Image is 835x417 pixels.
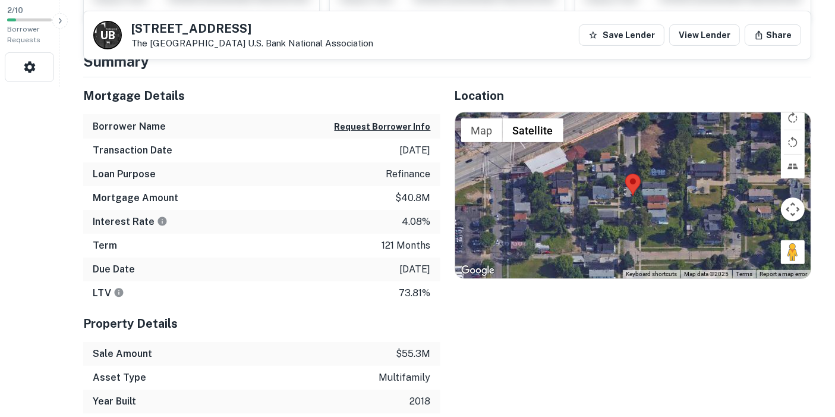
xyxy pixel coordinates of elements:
[248,38,373,48] a: U.s. Bank National Association
[400,143,431,158] p: [DATE]
[760,271,807,277] a: Report a map error
[93,167,156,181] h6: Loan Purpose
[83,315,440,333] h5: Property Details
[400,262,431,277] p: [DATE]
[7,25,40,44] span: Borrower Requests
[781,130,805,154] button: Rotate map counterclockwise
[458,263,497,278] img: Google
[93,262,135,277] h6: Due Date
[503,118,563,142] button: Show satellite imagery
[461,118,503,142] button: Show street map
[781,155,805,178] button: Tilt map
[93,143,172,158] h6: Transaction Date
[93,239,117,253] h6: Term
[781,197,805,221] button: Map camera controls
[386,167,431,181] p: refinance
[93,120,166,134] h6: Borrower Name
[781,106,805,130] button: Rotate map clockwise
[626,270,677,278] button: Keyboard shortcuts
[745,24,801,46] button: Share
[93,394,136,409] h6: Year Built
[402,215,431,229] p: 4.08%
[379,371,431,385] p: multifamily
[776,322,835,379] iframe: Chat Widget
[83,87,440,105] h5: Mortgage Details
[396,191,431,205] p: $40.8m
[781,240,805,264] button: Drag Pegman onto the map to open Street View
[114,287,124,298] svg: LTVs displayed on the website are for informational purposes only and may be reported incorrectly...
[93,191,178,205] h6: Mortgage Amount
[335,120,431,134] button: Request Borrower Info
[669,24,740,46] a: View Lender
[131,38,373,49] p: The [GEOGRAPHIC_DATA]
[83,51,811,72] h4: Summary
[579,24,664,46] button: Save Lender
[382,239,431,253] p: 121 months
[396,347,431,361] p: $55.3m
[399,286,431,300] p: 73.81%
[410,394,431,409] p: 2018
[455,87,812,105] h5: Location
[7,6,23,15] span: 2 / 10
[93,371,146,385] h6: Asset Type
[93,21,122,49] a: U B
[93,286,124,300] h6: LTV
[684,271,729,277] span: Map data ©2025
[131,23,373,35] h5: [STREET_ADDRESS]
[157,216,168,227] svg: The interest rates displayed on the website are for informational purposes only and may be report...
[93,347,152,361] h6: Sale Amount
[736,271,752,277] a: Terms (opens in new tab)
[458,263,497,278] a: Open this area in Google Maps (opens a new window)
[93,215,168,229] h6: Interest Rate
[101,27,115,43] p: U B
